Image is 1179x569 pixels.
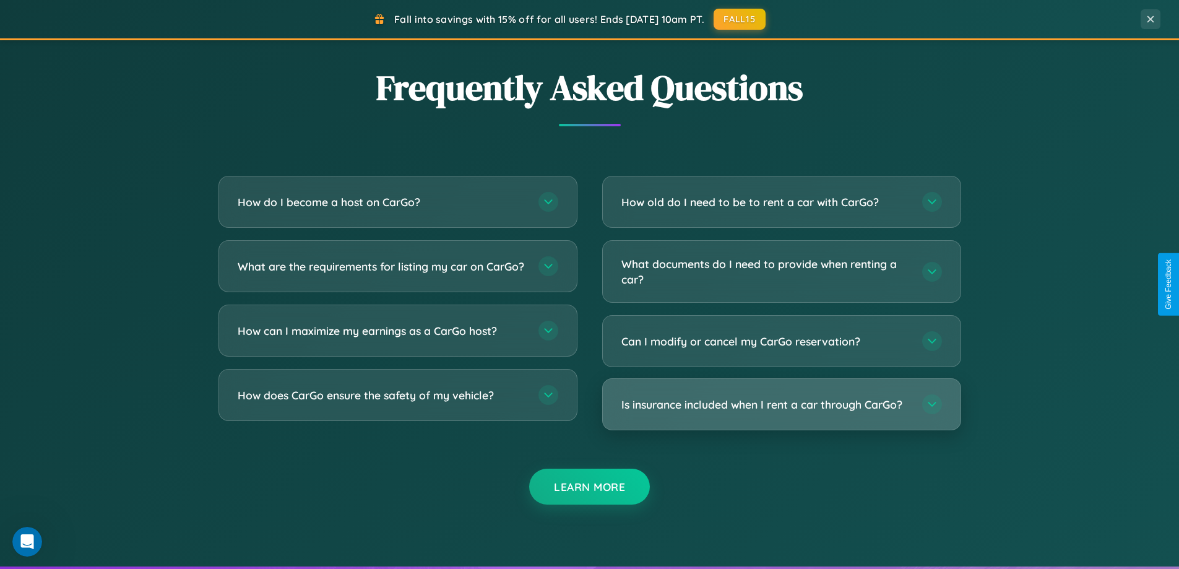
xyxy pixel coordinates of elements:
[12,527,42,557] iframe: Intercom live chat
[238,323,526,339] h3: How can I maximize my earnings as a CarGo host?
[1164,259,1173,310] div: Give Feedback
[238,388,526,403] h3: How does CarGo ensure the safety of my vehicle?
[394,13,704,25] span: Fall into savings with 15% off for all users! Ends [DATE] 10am PT.
[621,256,910,287] h3: What documents do I need to provide when renting a car?
[529,469,650,505] button: Learn More
[238,259,526,274] h3: What are the requirements for listing my car on CarGo?
[621,397,910,412] h3: Is insurance included when I rent a car through CarGo?
[218,64,961,111] h2: Frequently Asked Questions
[621,334,910,349] h3: Can I modify or cancel my CarGo reservation?
[238,194,526,210] h3: How do I become a host on CarGo?
[621,194,910,210] h3: How old do I need to be to rent a car with CarGo?
[714,9,766,30] button: FALL15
